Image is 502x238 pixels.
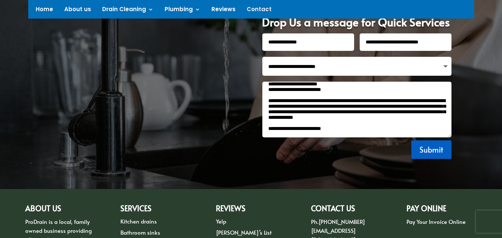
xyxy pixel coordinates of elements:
a: Pay Your Invoice Online [407,218,466,225]
a: Home [36,7,53,15]
a: Yelp [216,217,226,225]
h2: PAY ONLINE [407,205,477,216]
a: Contact [247,7,272,15]
a: Kitchen drains [120,217,157,225]
h2: Reviews [216,205,286,216]
h2: ABOUT US [25,205,96,216]
a: [PHONE_NUMBER] [318,218,365,225]
span: Ph. [311,218,318,225]
a: Drain Cleaning [102,7,153,15]
button: Submit [411,140,451,159]
h1: Drop Us a message for Quick Services [262,16,451,33]
a: Reviews [211,7,236,15]
h2: CONTACT US [311,205,382,216]
a: About us [64,7,91,15]
h2: Services [120,205,191,216]
a: Plumbing [165,7,200,15]
a: [PERSON_NAME]’s List [216,228,272,236]
a: Bathroom sinks [120,228,160,236]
